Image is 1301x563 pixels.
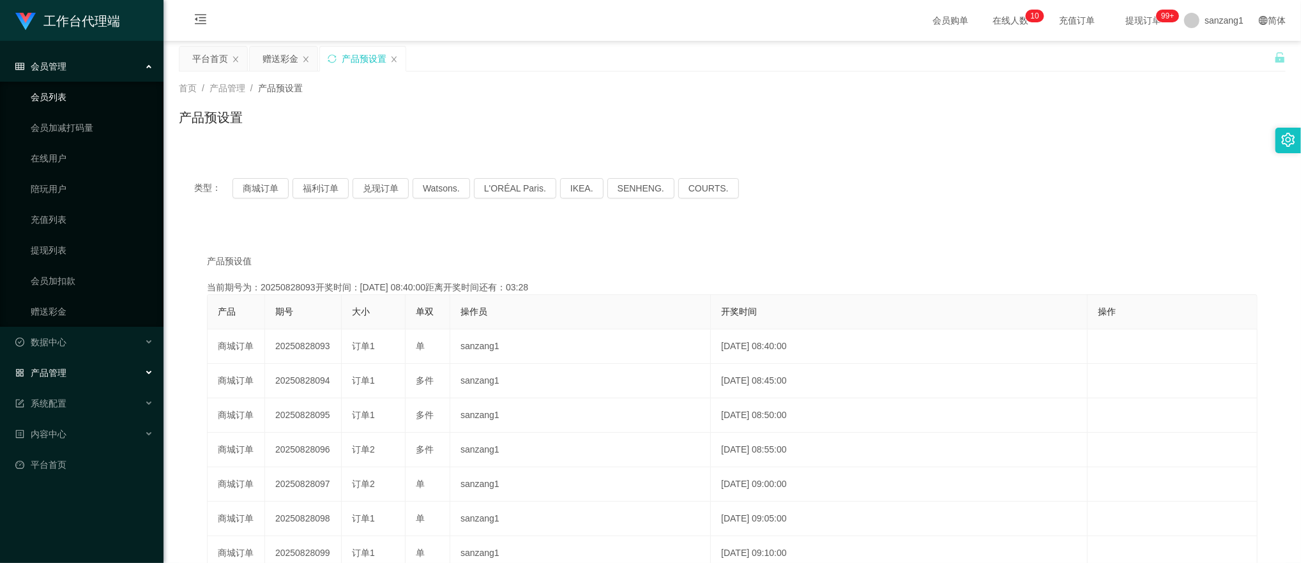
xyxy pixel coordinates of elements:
[15,368,24,377] i: 图标: appstore-o
[450,329,711,364] td: sanzang1
[460,306,487,317] span: 操作员
[208,364,265,398] td: 商城订单
[15,430,24,439] i: 图标: profile
[232,56,240,63] i: 图标: close
[711,502,1088,536] td: [DATE] 09:05:00
[265,364,342,398] td: 20250828094
[607,178,674,199] button: SENHENG.
[202,83,204,93] span: /
[416,513,425,523] span: 单
[416,341,425,351] span: 单
[342,47,386,71] div: 产品预设置
[560,178,604,199] button: IKEA.
[15,452,153,477] a: 图标: dashboard平台首页
[31,84,153,110] a: 会员列表
[265,467,342,502] td: 20250828097
[15,13,36,31] img: logo.9652507e.png
[302,56,310,63] i: 图标: close
[390,56,398,63] i: 图标: close
[474,178,556,199] button: L'ORÉAL Paris.
[416,375,434,386] span: 多件
[1026,10,1044,22] sup: 10
[15,338,24,347] i: 图标: check-circle-o
[31,237,153,263] a: 提现列表
[232,178,289,199] button: 商城订单
[711,467,1088,502] td: [DATE] 09:00:00
[265,502,342,536] td: 20250828098
[265,329,342,364] td: 20250828093
[1031,10,1035,22] p: 1
[450,502,711,536] td: sanzang1
[711,433,1088,467] td: [DATE] 08:55:00
[1274,52,1286,63] i: 图标: unlock
[31,176,153,202] a: 陪玩用户
[192,47,228,71] div: 平台首页
[15,399,24,408] i: 图标: form
[450,467,711,502] td: sanzang1
[986,16,1035,25] span: 在线人数
[450,433,711,467] td: sanzang1
[250,83,253,93] span: /
[1156,10,1179,22] sup: 981
[416,306,434,317] span: 单双
[179,1,222,41] i: 图标: menu-fold
[275,306,293,317] span: 期号
[258,83,303,93] span: 产品预设置
[721,306,757,317] span: 开奖时间
[207,281,1258,294] div: 当前期号为：20250828093开奖时间：[DATE] 08:40:00距离开奖时间还有：03:28
[218,306,236,317] span: 产品
[31,146,153,171] a: 在线用户
[208,467,265,502] td: 商城订单
[416,479,425,489] span: 单
[15,15,120,26] a: 工作台代理端
[15,62,24,71] i: 图标: table
[352,306,370,317] span: 大小
[352,410,375,420] span: 订单1
[450,364,711,398] td: sanzang1
[1259,16,1268,25] i: 图标: global
[711,329,1088,364] td: [DATE] 08:40:00
[352,375,375,386] span: 订单1
[43,1,120,41] h1: 工作台代理端
[1119,16,1168,25] span: 提现订单
[352,341,375,351] span: 订单1
[208,329,265,364] td: 商城订单
[208,398,265,433] td: 商城订单
[15,61,66,71] span: 会员管理
[179,108,243,127] h1: 产品预设置
[265,398,342,433] td: 20250828095
[15,368,66,378] span: 产品管理
[208,433,265,467] td: 商城订单
[711,364,1088,398] td: [DATE] 08:45:00
[207,255,252,268] span: 产品预设值
[352,513,375,523] span: 订单1
[413,178,470,199] button: Watsons.
[15,337,66,347] span: 数据中心
[352,479,375,489] span: 订单2
[15,398,66,409] span: 系统配置
[31,268,153,294] a: 会员加扣款
[711,398,1088,433] td: [DATE] 08:50:00
[31,299,153,324] a: 赠送彩金
[265,433,342,467] td: 20250828096
[209,83,245,93] span: 产品管理
[31,115,153,140] a: 会员加减打码量
[208,502,265,536] td: 商城订单
[1098,306,1116,317] span: 操作
[179,83,197,93] span: 首页
[194,178,232,199] span: 类型：
[678,178,739,199] button: COURTS.
[416,444,434,454] span: 多件
[352,548,375,558] span: 订单1
[416,548,425,558] span: 单
[262,47,298,71] div: 赠送彩金
[293,178,349,199] button: 福利订单
[1053,16,1101,25] span: 充值订单
[450,398,711,433] td: sanzang1
[1035,10,1039,22] p: 0
[15,429,66,439] span: 内容中心
[328,54,337,63] i: 图标: sync
[31,207,153,232] a: 充值列表
[1281,133,1295,147] i: 图标: setting
[416,410,434,420] span: 多件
